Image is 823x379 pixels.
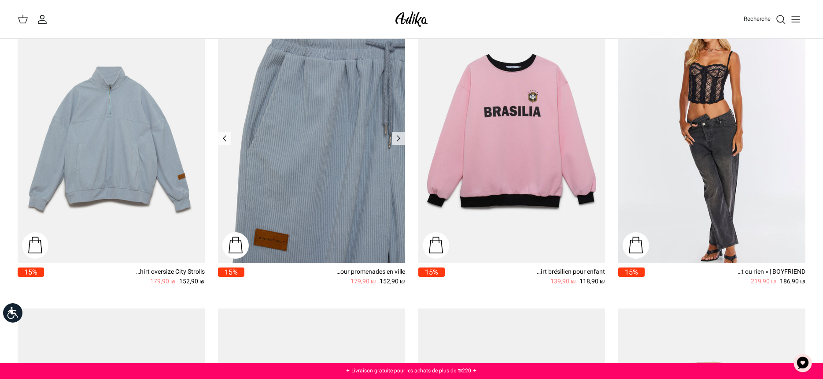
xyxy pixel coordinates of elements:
a: 15% [18,268,44,286]
a: 15% [618,268,645,286]
font: 179,90 ₪ [351,277,376,286]
font: Sweat-shirt oversize City Strolls [118,267,205,276]
font: 15% [24,267,37,278]
font: 15% [225,267,238,278]
img: Adika IL [393,9,430,30]
a: Pantalon de survêtement pour promenades en ville [218,14,405,263]
a: [PERSON_NAME] « Tout ou rien » | BOYFRIEND 186,90 ₪ 219,90 ₪ [645,268,805,286]
font: 118,90 ₪ [579,277,605,286]
a: 15% [218,268,244,286]
button: Basculer le menu [786,10,805,29]
font: Pantalon de survêtement pour promenades en ville [267,267,405,276]
a: Mon compte [37,14,51,25]
font: 186,90 ₪ [780,277,805,286]
a: Pantalon de survêtement pour promenades en ville 152,90 ₪ 179,90 ₪ [244,268,405,286]
a: Sweat-shirt oversize City Strolls [18,14,205,263]
font: 15% [625,267,638,278]
font: 139,90 ₪ [550,277,576,286]
font: Recherche [744,15,771,23]
button: צ'אט [790,350,816,376]
a: Sweat-shirt oversize City Strolls 152,90 ₪ 179,90 ₪ [44,268,205,286]
a: Précédent [218,132,231,145]
a: Sweat-shirt brésilien pour enfant 118,90 ₪ 139,90 ₪ [445,268,605,286]
a: 15% [418,268,445,286]
a: ✦ Livraison gratuite pour les achats de plus de ₪220 ✦ [346,367,477,375]
font: 219,90 ₪ [751,277,776,286]
a: Sweat-shirt brésilien pour enfant [418,14,605,263]
font: 15% [425,267,438,278]
font: 152,90 ₪ [179,277,205,286]
font: 152,90 ₪ [380,277,405,286]
font: 179,90 ₪ [150,277,176,286]
font: [PERSON_NAME] « Tout ou rien » | BOYFRIEND [679,267,805,276]
a: Jean croisé « Tout ou rien » | BOYFRIEND [618,14,805,263]
font: Sweat-shirt brésilien pour enfant [515,267,605,276]
a: Recherche [744,14,786,25]
a: Précédent [392,132,405,145]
